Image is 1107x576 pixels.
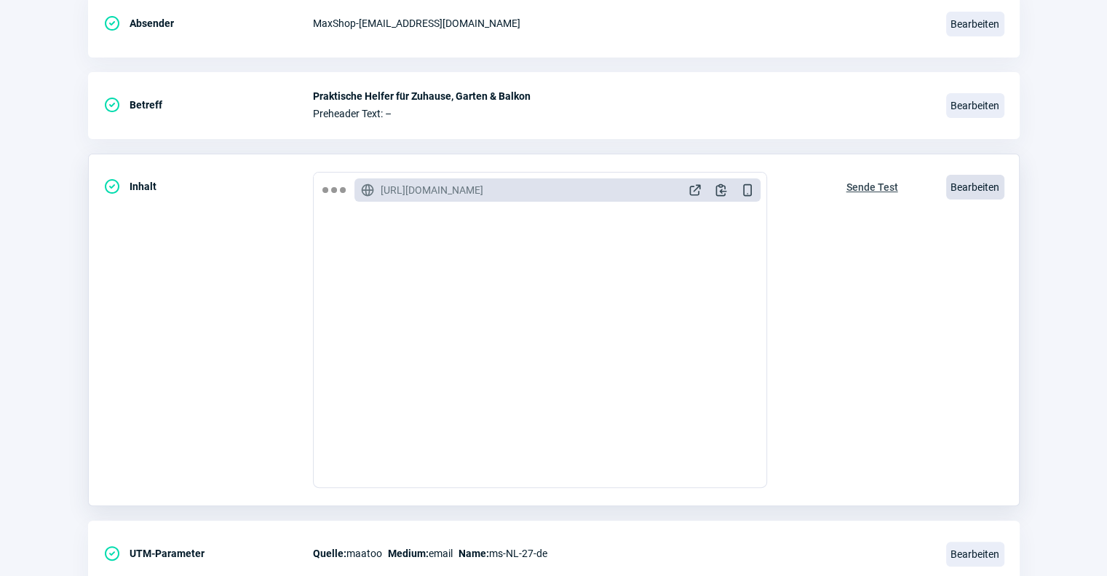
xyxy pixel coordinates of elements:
[946,542,1004,567] span: Bearbeiten
[313,108,929,119] span: Preheader Text: –
[381,183,483,197] span: [URL][DOMAIN_NAME]
[313,545,382,562] span: maatoo
[103,539,313,568] div: UTM-Parameter
[103,90,313,119] div: Betreff
[846,175,898,199] span: Sende Test
[103,9,313,38] div: Absender
[946,175,1004,200] span: Bearbeiten
[313,90,929,102] span: Praktische Helfer für Zuhause, Garten & Balkon
[459,548,489,559] span: Name:
[946,93,1004,118] span: Bearbeiten
[103,172,313,201] div: Inhalt
[831,172,913,200] button: Sende Test
[459,545,547,562] span: ms-NL-27-de
[313,9,929,38] div: MaxShop - [EMAIL_ADDRESS][DOMAIN_NAME]
[313,548,346,559] span: Quelle:
[388,548,429,559] span: Medium:
[388,545,453,562] span: email
[946,12,1004,36] span: Bearbeiten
